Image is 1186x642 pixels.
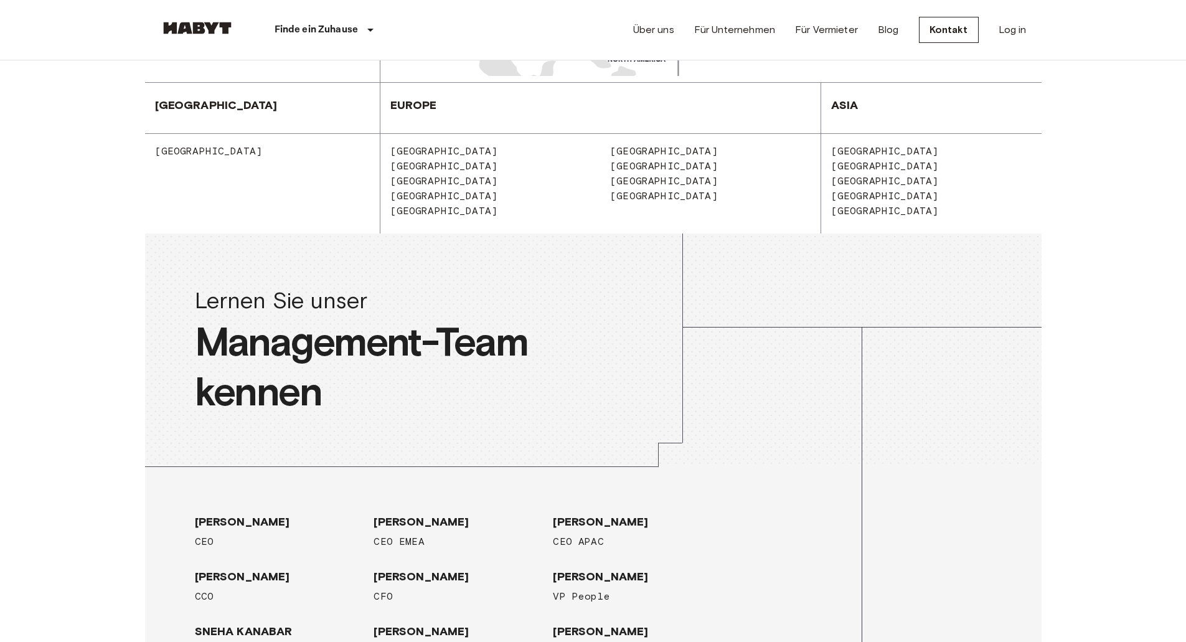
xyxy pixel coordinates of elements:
span: [GEOGRAPHIC_DATA] [821,145,939,157]
span: SNEHA KANABAR [195,624,364,639]
a: Log in [999,22,1027,37]
span: [GEOGRAPHIC_DATA] [600,190,718,202]
span: [GEOGRAPHIC_DATA] [821,190,939,202]
span: [PERSON_NAME] [195,514,364,529]
p: Finde ein Zuhause [275,22,359,37]
span: [PERSON_NAME] [553,569,722,584]
span: Management-Team kennen [195,317,633,417]
span: [GEOGRAPHIC_DATA] [821,175,939,187]
span: [PERSON_NAME] [553,624,722,639]
span: [GEOGRAPHIC_DATA] [380,160,498,172]
a: Blog [878,22,899,37]
span: [PERSON_NAME] [374,624,543,639]
a: Für Vermieter [795,22,858,37]
span: [PERSON_NAME] [553,514,722,529]
span: CEO EMEA [374,534,543,549]
a: Für Unternehmen [694,22,775,37]
span: [GEOGRAPHIC_DATA] [821,205,939,217]
span: [GEOGRAPHIC_DATA] [600,145,718,157]
span: CCO [195,589,364,604]
a: Über uns [633,22,674,37]
img: Habyt [160,22,235,34]
span: CFO [374,589,543,604]
span: [PERSON_NAME] [374,569,543,584]
span: [GEOGRAPHIC_DATA] [380,145,498,157]
span: [GEOGRAPHIC_DATA] [380,175,498,187]
span: [GEOGRAPHIC_DATA] [380,205,498,217]
span: Lernen Sie unser [195,283,633,317]
span: [GEOGRAPHIC_DATA] [821,160,939,172]
span: [GEOGRAPHIC_DATA] [145,98,278,112]
span: CEO APAC [553,534,722,549]
span: [PERSON_NAME] [374,514,543,529]
a: Kontakt [919,17,979,43]
span: Asia [821,98,859,112]
span: Europe [380,98,437,112]
span: [PERSON_NAME] [195,569,364,584]
span: [GEOGRAPHIC_DATA] [600,175,718,187]
span: VP People [553,589,722,604]
span: [GEOGRAPHIC_DATA] [600,160,718,172]
span: CEO [195,534,364,549]
span: [GEOGRAPHIC_DATA] [145,145,263,157]
span: [GEOGRAPHIC_DATA] [380,190,498,202]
